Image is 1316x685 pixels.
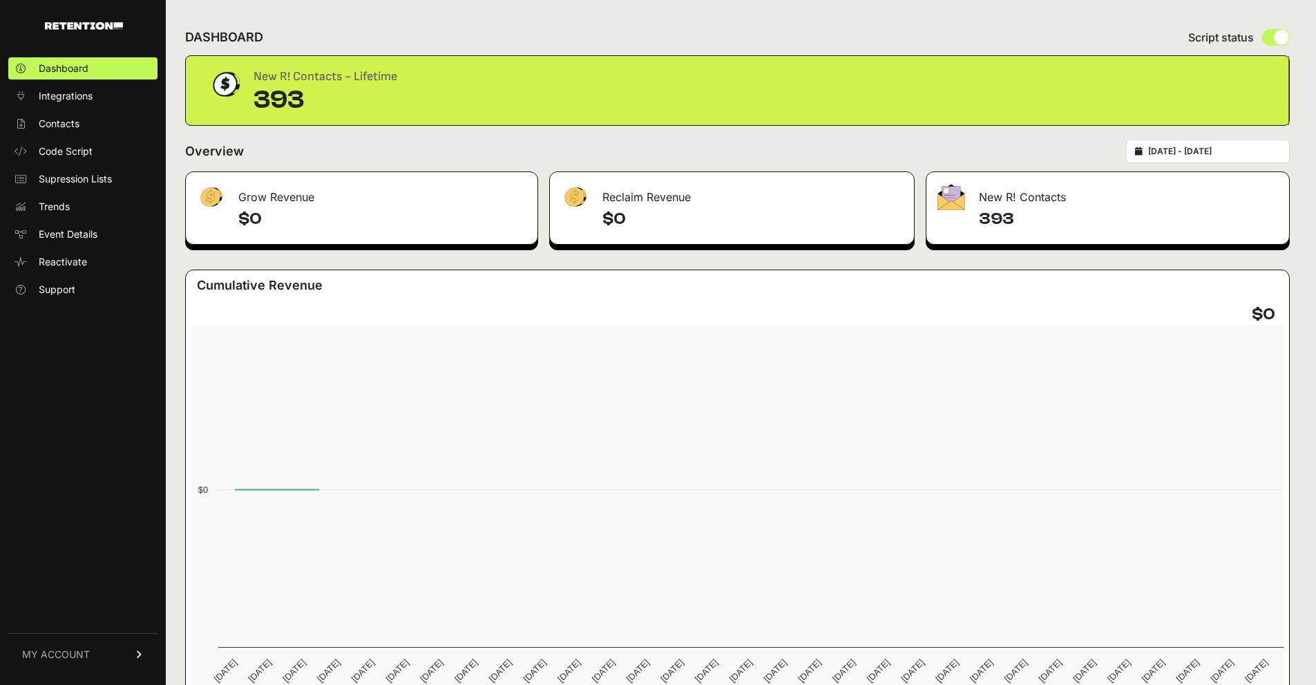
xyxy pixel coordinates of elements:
[254,86,397,114] div: 393
[8,85,158,107] a: Integrations
[39,255,87,269] span: Reactivate
[197,184,225,211] img: fa-dollar-13500eef13a19c4ab2b9ed9ad552e47b0d9fc28b02b83b90ba0e00f96d6372e9.png
[1174,657,1201,684] text: [DATE]
[830,657,857,684] text: [DATE]
[315,657,342,684] text: [DATE]
[933,657,960,684] text: [DATE]
[1071,657,1098,684] text: [DATE]
[8,196,158,218] a: Trends
[39,283,75,297] span: Support
[208,67,242,102] img: dollar-coin-05c43ed7efb7bc0c12610022525b4bbbb207c7efeef5aecc26f025e68dcafac9.png
[1243,657,1270,684] text: [DATE]
[865,657,892,684] text: [DATE]
[762,657,789,684] text: [DATE]
[39,62,88,75] span: Dashboard
[39,172,112,186] span: Supression Lists
[624,657,651,684] text: [DATE]
[1002,657,1029,684] text: [DATE]
[185,28,263,47] h2: DASHBOARD
[198,485,208,495] text: $0
[452,657,479,684] text: [DATE]
[280,657,307,684] text: [DATE]
[186,172,537,214] div: Grow Revenue
[39,117,79,131] span: Contacts
[550,172,914,214] div: Reclaim Revenue
[521,657,548,684] text: [DATE]
[197,276,323,295] h3: Cumulative Revenue
[796,657,823,684] text: [DATE]
[39,227,97,241] span: Event Details
[8,140,158,162] a: Code Script
[561,184,589,211] img: fa-dollar-13500eef13a19c4ab2b9ed9ad552e47b0d9fc28b02b83b90ba0e00f96d6372e9.png
[590,657,617,684] text: [DATE]
[658,657,685,684] text: [DATE]
[8,279,158,301] a: Support
[979,208,1278,230] h4: 393
[418,657,445,684] text: [DATE]
[727,657,754,684] text: [DATE]
[212,657,239,684] text: [DATE]
[8,168,158,190] a: Supression Lists
[39,200,70,214] span: Trends
[39,89,93,103] span: Integrations
[1252,303,1275,326] h4: $0
[693,657,720,684] text: [DATE]
[8,113,158,135] a: Contacts
[926,172,1289,214] div: New R! Contacts
[968,657,995,684] text: [DATE]
[246,657,273,684] text: [DATE]
[22,648,90,661] span: MY ACCOUNT
[185,142,244,161] h2: Overview
[937,184,965,210] img: fa-envelope-19ae18322b30453b285274b1b8af3d052b27d846a4fbe8435d1a52b978f639a2.png
[254,67,397,86] div: New R! Contacts - Lifetime
[899,657,926,684] text: [DATE]
[1188,29,1254,46] span: Script status
[350,657,376,684] text: [DATE]
[383,657,410,684] text: [DATE]
[39,144,93,158] span: Code Script
[487,657,514,684] text: [DATE]
[8,633,158,675] a: MY ACCOUNT
[1037,657,1064,684] text: [DATE]
[555,657,582,684] text: [DATE]
[8,251,158,273] a: Reactivate
[602,208,903,230] h4: $0
[8,57,158,79] a: Dashboard
[8,223,158,245] a: Event Details
[1105,657,1132,684] text: [DATE]
[1208,657,1235,684] text: [DATE]
[1140,657,1167,684] text: [DATE]
[238,208,526,230] h4: $0
[45,22,123,30] img: Retention.com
